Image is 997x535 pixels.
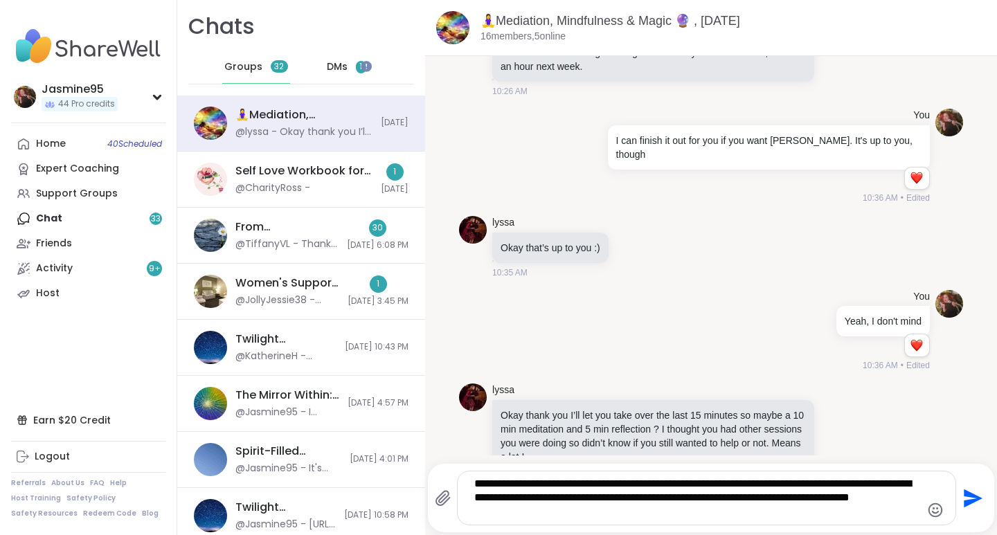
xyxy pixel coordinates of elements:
img: https://sharewell-space-live.sfo3.digitaloceanspaces.com/user-generated/5ec7d22b-bff4-42bd-9ffa-4... [459,383,487,411]
div: @JollyJessie38 - [DOMAIN_NAME][URL] [235,293,339,307]
span: [DATE] 10:58 PM [344,509,408,521]
button: Emoji picker [927,502,944,518]
p: I can finish it out for you if you want [PERSON_NAME]. It's up to you, though [616,134,922,161]
div: Jasmine95 [42,82,118,97]
a: About Us [51,478,84,488]
iframe: Spotlight [361,61,372,72]
div: Twilight Tranquility: Guided Meditations , [DATE] [235,332,336,347]
div: Spirit-Filled Sundays, [DATE] [235,444,341,459]
div: 🧘‍♀️Mediation, Mindfulness & Magic 🔮 , [DATE] [235,107,372,123]
img: https://sharewell-space-live.sfo3.digitaloceanspaces.com/user-generated/5ec7d22b-bff4-42bd-9ffa-4... [459,216,487,244]
span: 10:35 AM [492,266,528,279]
div: Home [36,137,66,151]
div: @CharityRoss - [235,181,310,195]
a: 🧘‍♀️Mediation, Mindfulness & Magic 🔮 , [DATE] [480,14,740,28]
img: Self Love Workbook for Women, Oct 15 [194,163,227,196]
span: [DATE] 10:43 PM [345,341,408,353]
a: Blog [142,509,159,518]
p: Yeah, I don't mind [845,314,922,328]
a: Logout [11,444,165,469]
a: Expert Coaching [11,156,165,181]
div: @Jasmine95 - [URL][DOMAIN_NAME] [235,518,336,532]
img: Spirit-Filled Sundays, Oct 12 [194,443,227,476]
textarea: Type your message [474,477,916,519]
img: Twilight Tranquility: Guided Meditations , Oct 13 [194,331,227,364]
div: Reaction list [905,167,929,190]
span: 32 [274,61,284,73]
a: Support Groups [11,181,165,206]
button: Reactions: love [909,173,924,184]
span: • [901,359,904,372]
div: Twilight Tranquility: Guided Meditations , [DATE] [235,500,336,515]
span: 1 [359,61,362,73]
a: lyssa [492,383,514,397]
img: https://sharewell-space-live.sfo3.digitaloceanspaces.com/user-generated/0818d3a5-ec43-4745-9685-c... [935,290,963,318]
img: Women's Support Haven, Oct 14 [194,275,227,308]
p: Okay that’s up to you :) [501,241,600,255]
span: [DATE] 6:08 PM [347,239,408,251]
img: 🧘‍♀️Mediation, Mindfulness & Magic 🔮 , Oct 15 [194,107,227,140]
a: Help [110,478,127,488]
span: 44 Pro credits [58,98,115,110]
span: Groups [224,60,262,74]
a: Friends [11,231,165,256]
span: Edited [906,359,930,372]
span: [DATE] 3:45 PM [348,296,408,307]
a: Host [11,281,165,306]
div: @Jasmine95 - I return to myself with grace, honesty, and love. [235,406,339,419]
span: [DATE] [381,183,408,195]
div: 1 [386,163,404,181]
a: Referrals [11,478,46,488]
button: Reactions: love [909,340,924,351]
img: From Overwhelmed to Anchored: Emotional Regulation, Oct 14 [194,219,227,252]
div: 1 [370,275,387,293]
img: 🧘‍♀️Mediation, Mindfulness & Magic 🔮 , Oct 15 [436,11,469,44]
div: @KatherineH - Thanks for hosting [PERSON_NAME]! [235,350,336,363]
div: @TiffanyVL - Thank you so much for spending this time with me [DATE] — for slowing down, breathin... [235,237,339,251]
span: • [901,192,904,204]
a: FAQ [90,478,105,488]
span: 9 + [149,263,161,275]
a: Redeem Code [83,509,136,518]
div: Friends [36,237,72,251]
div: Expert Coaching [36,162,119,176]
span: [DATE] [381,117,408,129]
a: Activity9+ [11,256,165,281]
span: 10:36 AM [863,192,898,204]
span: [DATE] 4:01 PM [350,453,408,465]
div: Reaction list [905,334,929,356]
img: Twilight Tranquility: Guided Meditations , Oct 11 [194,499,227,532]
a: Safety Resources [11,509,78,518]
div: Logout [35,450,70,464]
button: Send [956,482,987,514]
p: 16 members, 5 online [480,30,566,44]
a: Host Training [11,493,61,503]
span: 40 Scheduled [107,138,162,149]
a: Safety Policy [66,493,116,503]
img: Jasmine95 [14,86,36,108]
div: Host [36,287,60,300]
div: Activity [36,262,73,275]
div: Self Love Workbook for Women, [DATE] [235,163,372,179]
a: lyssa [492,216,514,230]
div: Women's Support Haven, [DATE] [235,275,339,291]
div: @lyssa - Okay thank you I’ll let you take over the last 15 minutes so maybe a 10 min meditation a... [235,125,372,139]
img: ShareWell Nav Logo [11,22,165,71]
span: 10:26 AM [492,85,528,98]
h4: You [913,290,930,304]
div: @Jasmine95 - It's always my pleasure! [235,462,341,475]
div: The Mirror Within: Return to Your True Self, [DATE] [235,388,339,403]
div: From Overwhelmed to Anchored: Emotional Regulation, [DATE] [235,219,339,235]
h4: You [913,109,930,123]
div: Earn $20 Credit [11,408,165,433]
span: 10:36 AM [863,359,898,372]
span: [DATE] 4:57 PM [348,397,408,409]
div: 30 [369,219,386,237]
span: Edited [906,192,930,204]
div: Support Groups [36,187,118,201]
h1: Chats [188,11,255,42]
span: DMs [327,60,348,74]
p: Okay thank you I’ll let you take over the last 15 minutes so maybe a 10 min meditation and 5 min ... [501,408,806,464]
p: I had a telehealth call get changed to 1:45 my time so had too, will be an hour next week. [501,46,806,73]
img: The Mirror Within: Return to Your True Self, Oct 13 [194,387,227,420]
